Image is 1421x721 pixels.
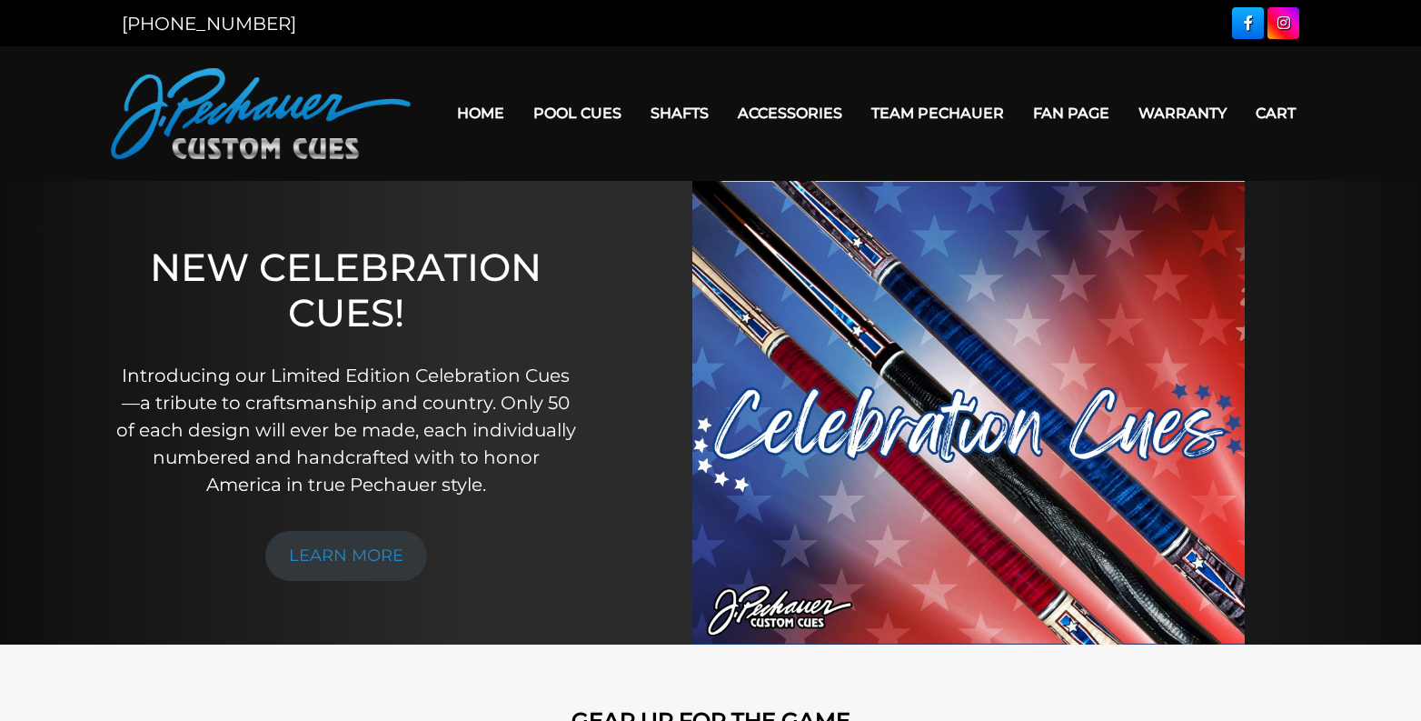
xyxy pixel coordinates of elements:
a: [PHONE_NUMBER] [122,13,296,35]
a: Home [442,90,519,136]
a: Pool Cues [519,90,636,136]
a: Warranty [1124,90,1241,136]
a: Fan Page [1019,90,1124,136]
h1: NEW CELEBRATION CUES! [115,245,576,336]
a: Team Pechauer [857,90,1019,136]
img: Pechauer Custom Cues [111,68,411,159]
a: Accessories [723,90,857,136]
a: Cart [1241,90,1310,136]
a: LEARN MORE [265,531,427,581]
p: Introducing our Limited Edition Celebration Cues—a tribute to craftsmanship and country. Only 50 ... [115,362,576,498]
a: Shafts [636,90,723,136]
